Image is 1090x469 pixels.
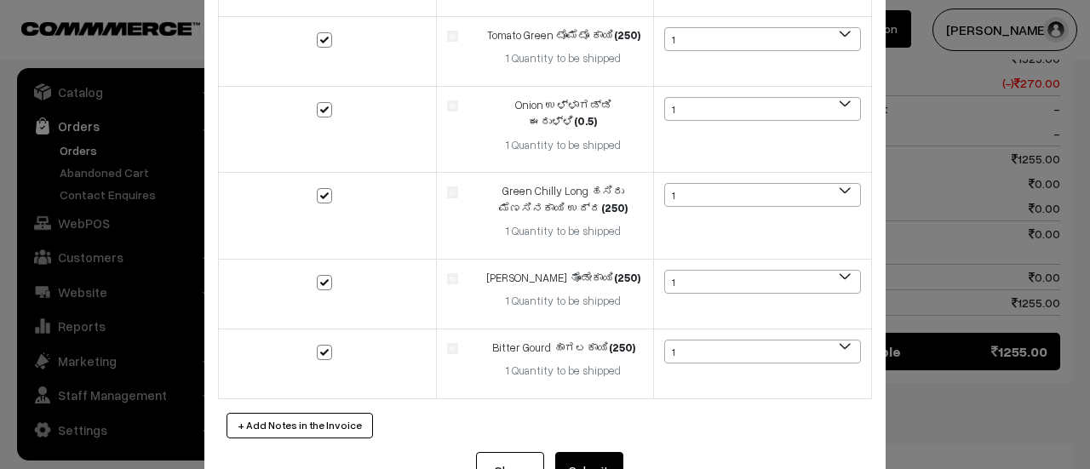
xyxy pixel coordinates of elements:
span: 1 [665,340,860,364]
span: 1 [664,27,861,51]
strong: (250) [609,340,635,354]
img: product.jpg [447,100,458,112]
strong: (250) [614,271,640,284]
span: 1 [665,184,860,208]
button: + Add Notes in the Invoice [227,413,373,438]
div: Bitter Gourd ಹಾಗಲಕಾಯಿ [484,340,643,357]
div: Tomato Green ಟೊಮೆಟೊ ಕಾಯಿ [484,27,643,44]
div: 1 Quantity to be shipped [484,293,643,310]
div: Green Chilly Long ಹಸಿರು ಮೆಣಸಿನಕಾಯಿ ಉದ್ದ [484,183,643,216]
div: [PERSON_NAME] ತೊಂಡೇಕಾಯಿ [484,270,643,287]
img: product.jpg [447,273,458,284]
img: product.jpg [447,31,458,42]
strong: (250) [614,28,640,42]
strong: (0.5) [574,114,597,128]
span: 1 [664,97,861,121]
span: 1 [665,271,860,295]
span: 1 [664,270,861,294]
span: 1 [664,340,861,363]
div: 1 Quantity to be shipped [484,137,643,154]
strong: (250) [601,201,628,214]
span: 1 [665,28,860,52]
div: 1 Quantity to be shipped [484,363,643,380]
span: 1 [665,98,860,122]
span: 1 [664,183,861,207]
div: Onion ಉಳ್ಳಾಗಡ್ಡಿ ಈರುಳ್ಳಿ [484,97,643,130]
img: product.jpg [447,186,458,197]
img: product.jpg [447,343,458,354]
div: 1 Quantity to be shipped [484,223,643,240]
div: 1 Quantity to be shipped [484,50,643,67]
